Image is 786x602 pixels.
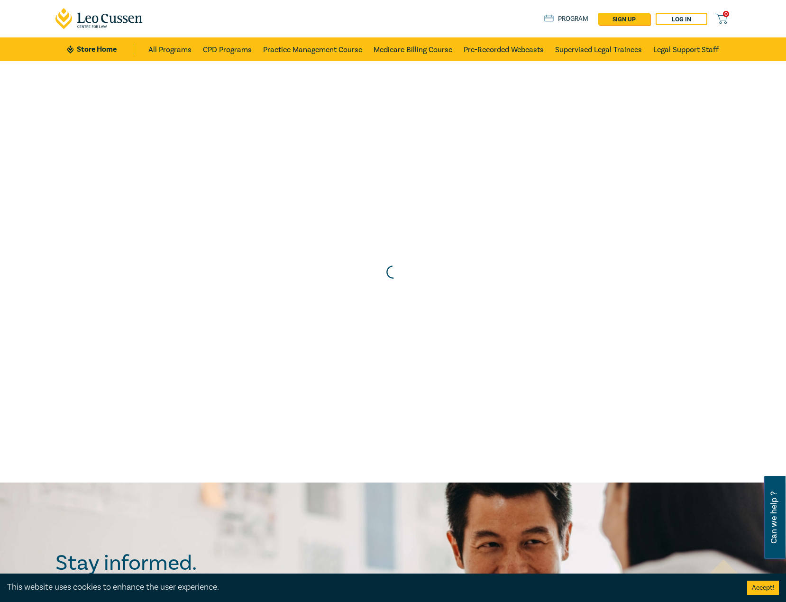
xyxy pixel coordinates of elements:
[263,37,362,61] a: Practice Management Course
[598,13,650,25] a: sign up
[653,37,719,61] a: Legal Support Staff
[203,37,252,61] a: CPD Programs
[55,551,279,575] h2: Stay informed.
[464,37,544,61] a: Pre-Recorded Webcasts
[555,37,642,61] a: Supervised Legal Trainees
[656,13,707,25] a: Log in
[544,14,588,24] a: Program
[747,581,779,595] button: Accept cookies
[148,37,192,61] a: All Programs
[769,482,778,554] span: Can we help ?
[67,44,133,55] a: Store Home
[723,11,729,17] span: 0
[374,37,452,61] a: Medicare Billing Course
[7,581,733,593] div: This website uses cookies to enhance the user experience.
